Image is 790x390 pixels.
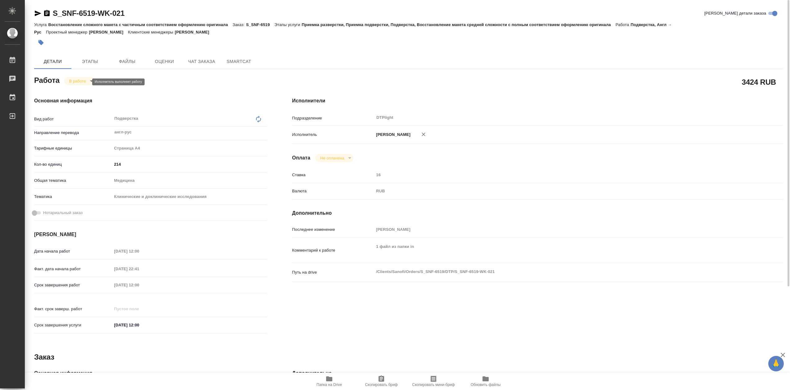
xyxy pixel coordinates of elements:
h4: Оплата [292,154,310,162]
p: Работа [616,22,631,27]
span: Чат заказа [187,58,217,65]
span: Скопировать бриф [365,383,397,387]
p: Проектный менеджер [46,30,89,34]
input: Пустое поле [374,225,742,234]
textarea: /Clients/Sanofi/Orders/S_SNF-6519/DTP/S_SNF-6519-WK-021 [374,267,742,277]
p: Факт. дата начала работ [34,266,112,272]
p: Дата начала работ [34,248,112,254]
h2: Заказ [34,352,54,362]
h4: Дополнительно [292,370,783,377]
p: [PERSON_NAME] [175,30,214,34]
span: Папка на Drive [316,383,342,387]
p: S_SNF-6519 [246,22,275,27]
p: Подразделение [292,115,374,121]
h4: Дополнительно [292,209,783,217]
button: Скопировать ссылку [43,10,51,17]
span: Нотариальный заказ [43,210,83,216]
span: Детали [38,58,68,65]
h2: Работа [34,74,60,85]
h4: Исполнители [292,97,783,105]
p: Клиентские менеджеры [128,30,175,34]
button: Папка на Drive [303,373,355,390]
p: Этапы услуги [275,22,302,27]
p: Срок завершения услуги [34,322,112,328]
p: Направление перевода [34,130,112,136]
p: Срок завершения работ [34,282,112,288]
button: Добавить тэг [34,36,48,49]
p: Путь на drive [292,269,374,276]
p: [PERSON_NAME] [89,30,128,34]
p: Общая тематика [34,177,112,184]
h2: 3424 RUB [742,77,776,87]
span: Оценки [150,58,179,65]
button: Обновить файлы [460,373,512,390]
div: RUB [374,186,742,196]
input: Пустое поле [374,170,742,179]
span: Файлы [112,58,142,65]
p: Тарифные единицы [34,145,112,151]
div: В работе [64,77,95,85]
h4: Основная информация [34,97,267,105]
button: В работе [67,78,88,84]
p: Исполнитель [292,132,374,138]
span: Обновить файлы [471,383,501,387]
button: Скопировать ссылку для ЯМессенджера [34,10,42,17]
p: Последнее изменение [292,226,374,233]
p: Услуга [34,22,48,27]
button: 🙏 [768,356,784,371]
div: Медицина [112,175,267,186]
span: Скопировать мини-бриф [412,383,455,387]
p: Тематика [34,194,112,200]
p: Восстановление сложного макета с частичным соответствием оформлению оригинала [48,22,232,27]
h4: [PERSON_NAME] [34,231,267,238]
button: Скопировать бриф [355,373,407,390]
p: Кол-во единиц [34,161,112,168]
input: Пустое поле [112,264,166,273]
input: Пустое поле [112,280,166,289]
span: Этапы [75,58,105,65]
input: ✎ Введи что-нибудь [112,160,267,169]
button: Удалить исполнителя [417,128,430,141]
p: Заказ: [233,22,246,27]
p: Приемка разверстки, Приемка подверстки, Подверстка, Восстановление макета средней сложности с пол... [302,22,615,27]
textarea: 1 файл из папки in [374,241,742,258]
button: Не оплачена [318,155,346,161]
span: [PERSON_NAME] детали заказа [704,10,766,16]
a: S_SNF-6519-WK-021 [53,9,124,17]
p: Факт. срок заверш. работ [34,306,112,312]
p: Валюта [292,188,374,194]
button: Скопировать мини-бриф [407,373,460,390]
div: В работе [315,154,353,162]
div: Клинические и доклинические исследования [112,191,267,202]
p: Ставка [292,172,374,178]
span: 🙏 [771,357,781,370]
input: Пустое поле [112,304,166,313]
p: [PERSON_NAME] [374,132,411,138]
input: ✎ Введи что-нибудь [112,321,166,329]
p: Вид работ [34,116,112,122]
span: SmartCat [224,58,254,65]
p: Комментарий к работе [292,247,374,253]
input: Пустое поле [112,247,166,256]
h4: Основная информация [34,370,267,377]
div: Страница А4 [112,143,267,154]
